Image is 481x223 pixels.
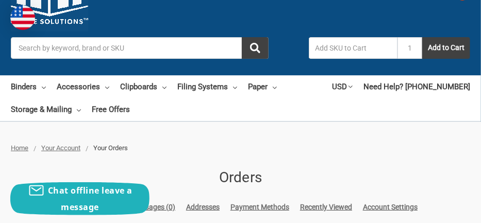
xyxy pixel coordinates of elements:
[332,75,353,98] a: USD
[120,75,167,98] a: Clipboards
[186,202,220,213] a: Addresses
[93,144,128,152] span: Your Orders
[57,75,109,98] a: Accessories
[363,75,470,98] a: Need Help? [PHONE_NUMBER]
[48,185,132,213] span: Chat offline leave a message
[363,202,418,213] a: Account Settings
[10,182,150,215] button: Chat offline leave a message
[11,37,269,59] input: Search by keyword, brand or SKU
[11,98,81,121] a: Storage & Mailing
[177,75,237,98] a: Filing Systems
[230,202,289,213] a: Payment Methods
[11,75,46,98] a: Binders
[92,98,130,121] a: Free Offers
[300,202,352,213] a: Recently Viewed
[396,195,481,223] iframe: Google Customer Reviews
[309,37,397,59] input: Add SKU to Cart
[41,144,80,152] a: Your Account
[248,75,277,98] a: Paper
[10,5,35,30] img: duty and tax information for United States
[35,167,447,188] h1: Orders
[132,202,175,213] a: Messages (0)
[422,37,470,59] button: Add to Cart
[11,144,28,152] a: Home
